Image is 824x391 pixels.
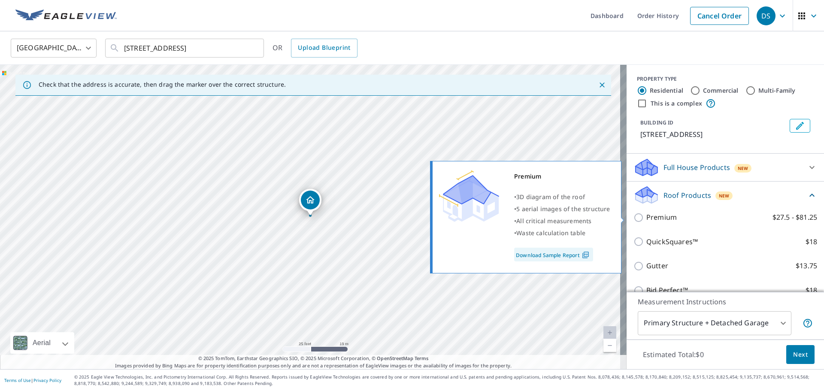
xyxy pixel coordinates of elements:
p: Measurement Instructions [638,297,813,307]
p: Estimated Total: $0 [636,345,711,364]
p: | [4,378,61,383]
p: QuickSquares™ [646,236,698,247]
div: Roof ProductsNew [633,185,817,205]
a: Current Level 20, Zoom Out [603,339,616,352]
div: DS [757,6,776,25]
span: Waste calculation table [516,229,585,237]
label: Residential [650,86,683,95]
a: Terms of Use [4,377,31,383]
p: $27.5 - $81.25 [772,212,817,223]
span: All critical measurements [516,217,591,225]
p: [STREET_ADDRESS] [640,129,786,139]
span: Your report will include the primary structure and a detached garage if one exists. [803,318,813,328]
label: This is a complex [651,99,702,108]
div: Full House ProductsNew [633,157,817,178]
label: Commercial [703,86,739,95]
div: Aerial [30,332,53,354]
div: OR [273,39,357,58]
div: Premium [514,170,610,182]
button: Edit building 1 [790,119,810,133]
p: Roof Products [663,190,711,200]
a: Terms [415,355,429,361]
a: Cancel Order [690,7,749,25]
span: 5 aerial images of the structure [516,205,610,213]
div: Primary Structure + Detached Garage [638,311,791,335]
a: Current Level 20, Zoom In Disabled [603,326,616,339]
span: Upload Blueprint [298,42,350,53]
span: New [738,165,748,172]
button: Close [597,79,608,91]
div: [GEOGRAPHIC_DATA] [11,36,97,60]
span: New [719,192,730,199]
p: © 2025 Eagle View Technologies, Inc. and Pictometry International Corp. All Rights Reserved. Repo... [74,374,820,387]
p: BUILDING ID [640,119,673,126]
img: EV Logo [15,9,117,22]
span: © 2025 TomTom, Earthstar Geographics SIO, © 2025 Microsoft Corporation, © [198,355,429,362]
p: Check that the address is accurate, then drag the marker over the correct structure. [39,81,286,88]
p: $18 [806,285,817,296]
a: OpenStreetMap [377,355,413,361]
p: Premium [646,212,677,223]
img: Premium [439,170,499,222]
div: PROPERTY TYPE [637,75,814,83]
a: Upload Blueprint [291,39,357,58]
div: Aerial [10,332,74,354]
div: • [514,215,610,227]
img: Pdf Icon [580,251,591,259]
p: $18 [806,236,817,247]
a: Download Sample Report [514,248,593,261]
div: • [514,203,610,215]
div: Dropped pin, building 1, Residential property, 316 N Market St Sparta, IL 62286 [299,189,321,215]
p: $13.75 [796,261,817,271]
a: Privacy Policy [33,377,61,383]
p: Bid Perfect™ [646,285,688,296]
span: 3D diagram of the roof [516,193,585,201]
p: Gutter [646,261,668,271]
p: Full House Products [663,162,730,173]
label: Multi-Family [758,86,796,95]
div: • [514,227,610,239]
span: Next [793,349,808,360]
div: • [514,191,610,203]
button: Next [786,345,815,364]
input: Search by address or latitude-longitude [124,36,246,60]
